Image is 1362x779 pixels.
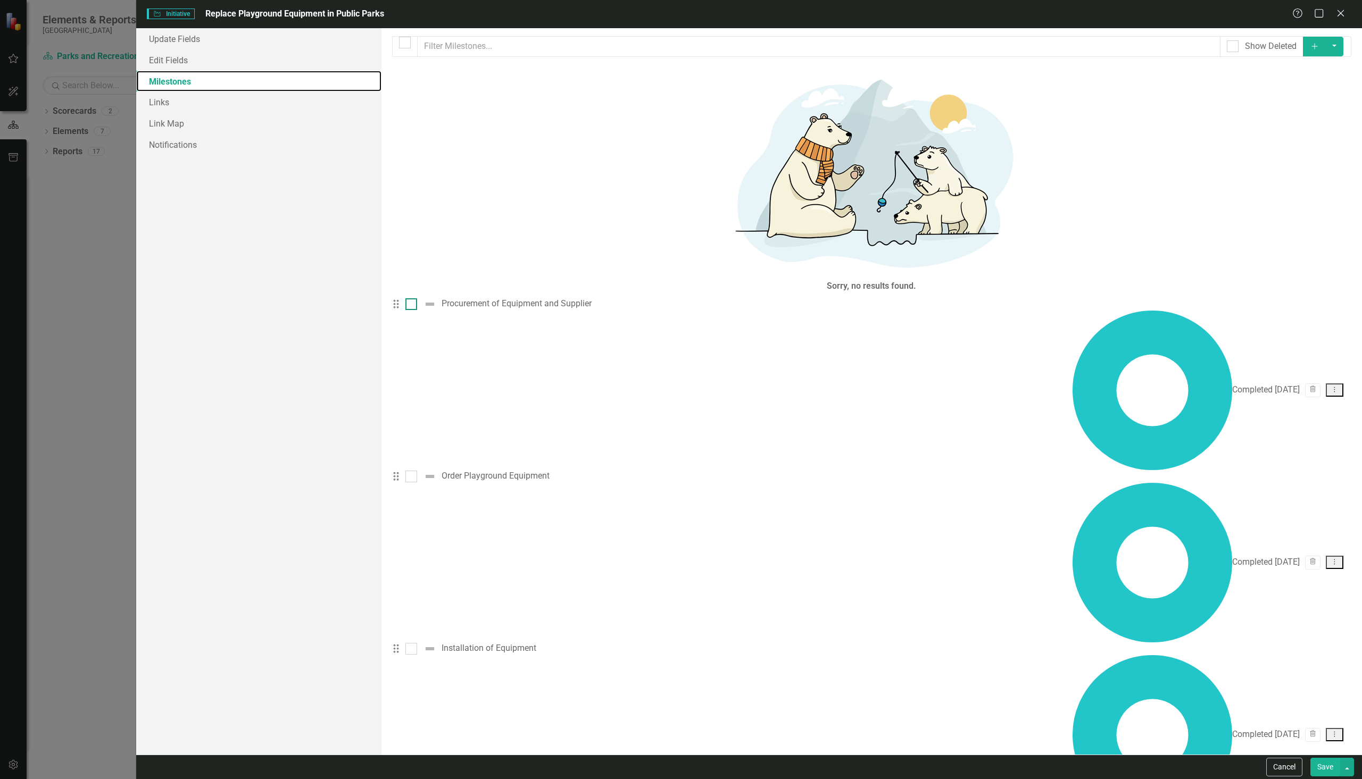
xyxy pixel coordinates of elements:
img: Not Defined [423,298,436,311]
div: Show Deleted [1245,40,1297,53]
div: Completed [DATE] [1232,728,1300,741]
button: Cancel [1266,758,1302,776]
div: Installation of Equipment [442,642,536,655]
button: Save [1310,758,1340,776]
div: Completed [DATE] [1232,556,1300,568]
div: Procurement of Equipment and Supplier [442,298,592,310]
a: Update Fields [136,28,381,49]
img: Not Defined [423,470,436,483]
a: Link Map [136,113,381,134]
a: Notifications [136,134,381,155]
input: Filter Milestones... [417,36,1220,57]
a: Edit Fields [136,49,381,71]
div: Sorry, no results found. [827,280,916,292]
img: Not Defined [423,642,436,655]
img: No results found [712,65,1031,278]
span: Initiative [147,9,195,19]
a: Milestones [136,71,381,92]
div: Order Playground Equipment [442,470,550,482]
div: Completed [DATE] [1232,384,1300,396]
a: Links [136,91,381,113]
span: Replace Playground Equipment in Public Parks [205,9,384,19]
